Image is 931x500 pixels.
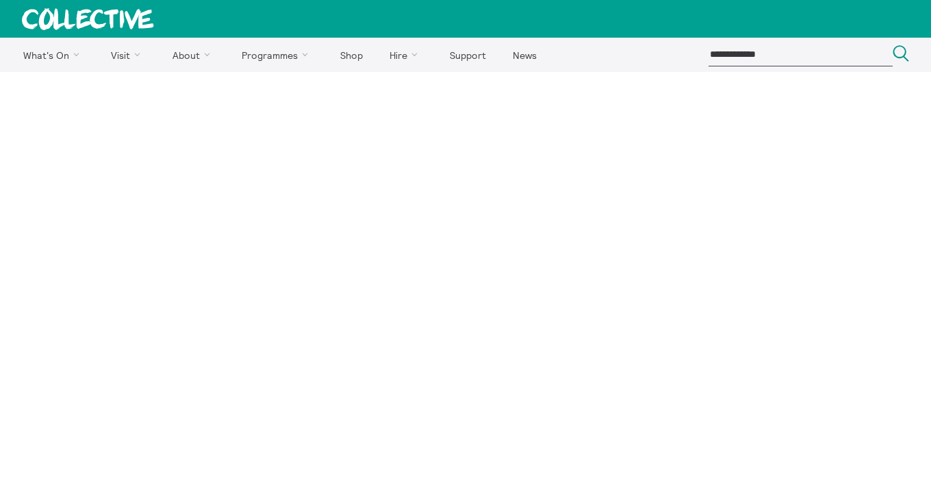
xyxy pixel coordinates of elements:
a: What's On [11,38,97,72]
a: Visit [99,38,158,72]
a: Support [437,38,498,72]
a: News [500,38,548,72]
a: Shop [328,38,374,72]
a: Hire [378,38,435,72]
a: About [160,38,227,72]
a: Programmes [230,38,326,72]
